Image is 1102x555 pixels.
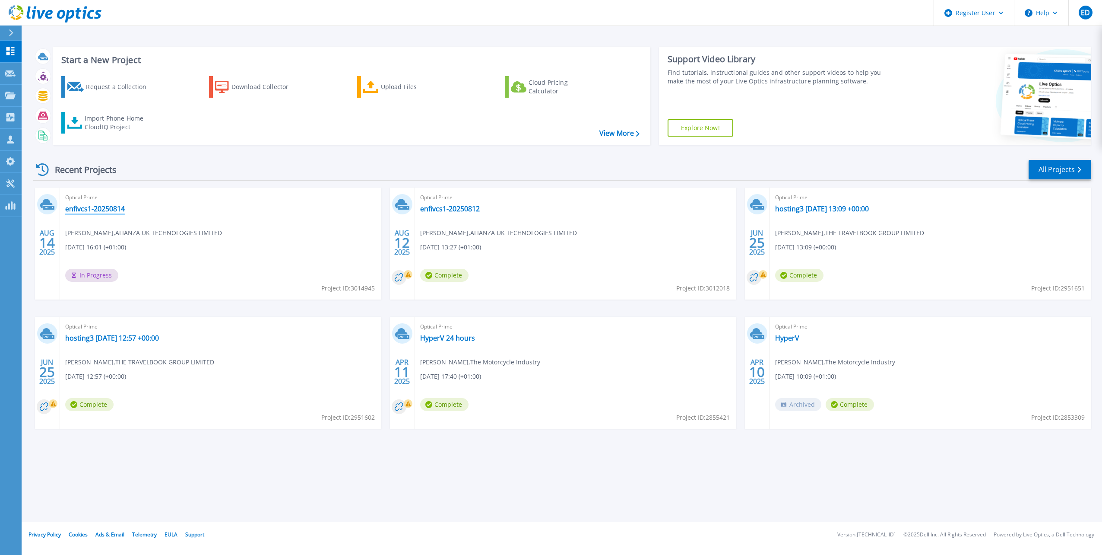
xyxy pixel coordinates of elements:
span: [DATE] 16:01 (+01:00) [65,242,126,252]
span: Optical Prime [65,322,376,332]
span: [PERSON_NAME] , The Motorcycle Industry [420,357,540,367]
div: Download Collector [231,78,301,96]
a: All Projects [1029,160,1091,179]
a: HyperV 24 hours [420,334,475,342]
span: [PERSON_NAME] , THE TRAVELBOOK GROUP LIMITED [775,228,924,238]
span: 14 [39,239,55,246]
span: [DATE] 12:57 (+00:00) [65,372,126,381]
span: [DATE] 13:27 (+01:00) [420,242,481,252]
a: EULA [165,531,177,538]
li: Powered by Live Optics, a Dell Technology [994,532,1094,538]
span: Project ID: 3014945 [321,284,375,293]
span: 25 [39,368,55,376]
span: Optical Prime [775,193,1086,202]
a: Cloud Pricing Calculator [505,76,601,98]
span: Complete [775,269,823,282]
a: Request a Collection [61,76,158,98]
div: Find tutorials, instructional guides and other support videos to help you make the most of your L... [668,68,891,86]
span: Project ID: 2855421 [676,413,730,422]
a: Privacy Policy [28,531,61,538]
span: Project ID: 3012018 [676,284,730,293]
a: Ads & Email [95,531,124,538]
span: [DATE] 10:09 (+01:00) [775,372,836,381]
span: Optical Prime [775,322,1086,332]
span: 12 [394,239,410,246]
li: Version: [TECHNICAL_ID] [837,532,896,538]
span: [DATE] 13:09 (+00:00) [775,242,836,252]
span: ED [1081,9,1090,16]
div: AUG 2025 [394,227,410,258]
a: enfivcs1-20250814 [65,204,125,213]
span: Optical Prime [420,193,731,202]
span: Project ID: 2951651 [1031,284,1085,293]
span: Archived [775,398,821,411]
span: [DATE] 17:40 (+01:00) [420,372,481,381]
div: APR 2025 [394,356,410,388]
span: Complete [420,269,469,282]
span: Project ID: 2951602 [321,413,375,422]
span: Optical Prime [420,322,731,332]
span: Complete [420,398,469,411]
div: Cloud Pricing Calculator [529,78,598,96]
a: Telemetry [132,531,157,538]
span: [PERSON_NAME] , ALIANZA UK TECHNOLOGIES LIMITED [65,228,222,238]
a: View More [599,129,640,137]
h3: Start a New Project [61,55,639,65]
div: Request a Collection [86,78,155,96]
div: AUG 2025 [39,227,55,258]
span: Complete [65,398,114,411]
div: JUN 2025 [749,227,765,258]
a: enfivcs1-20250812 [420,204,480,213]
a: Explore Now! [668,119,733,137]
div: Recent Projects [33,159,128,180]
div: Support Video Library [668,54,891,65]
div: Upload Files [381,78,450,96]
span: Complete [826,398,874,411]
span: [PERSON_NAME] , The Motorcycle Industry [775,357,895,367]
a: hosting3 [DATE] 12:57 +00:00 [65,334,159,342]
div: Import Phone Home CloudIQ Project [85,114,152,131]
li: © 2025 Dell Inc. All Rights Reserved [903,532,986,538]
a: Download Collector [209,76,305,98]
a: Cookies [69,531,88,538]
a: Upload Files [357,76,453,98]
a: Support [185,531,204,538]
span: 10 [749,368,765,376]
span: 25 [749,239,765,246]
span: Optical Prime [65,193,376,202]
a: hosting3 [DATE] 13:09 +00:00 [775,204,869,213]
span: [PERSON_NAME] , THE TRAVELBOOK GROUP LIMITED [65,357,214,367]
span: In Progress [65,269,118,282]
span: [PERSON_NAME] , ALIANZA UK TECHNOLOGIES LIMITED [420,228,577,238]
span: 11 [394,368,410,376]
div: JUN 2025 [39,356,55,388]
a: HyperV [775,334,799,342]
span: Project ID: 2853309 [1031,413,1085,422]
div: APR 2025 [749,356,765,388]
